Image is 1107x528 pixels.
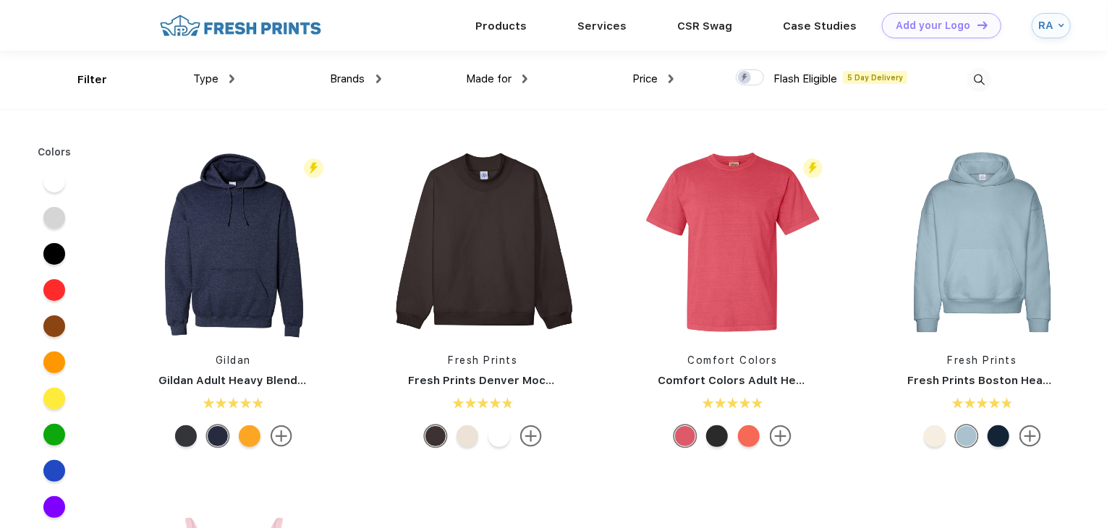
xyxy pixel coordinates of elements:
div: Ht Sprt Drk Navy [207,425,229,447]
a: Fresh Prints [948,354,1017,366]
div: Dark Chocolate [425,425,446,447]
img: dropdown.png [376,74,381,83]
img: more.svg [520,425,542,447]
a: Gildan [216,354,251,366]
div: Add your Logo [896,20,970,32]
div: Buttermilk [924,425,946,447]
div: White [488,425,510,447]
div: Buttermilk [457,425,478,447]
img: more.svg [770,425,792,447]
img: func=resize&h=266 [637,146,829,338]
a: Fresh Prints [449,354,518,366]
span: Made for [466,72,512,85]
span: Type [193,72,219,85]
img: fo%20logo%202.webp [156,13,326,38]
a: Fresh Prints Denver Mock Neck Heavyweight Sweatshirt [409,374,723,387]
div: Navy [988,425,1009,447]
img: func=resize&h=266 [387,146,580,338]
img: flash_active_toggle.svg [304,158,323,178]
img: more.svg [271,425,292,447]
span: 5 Day Delivery [843,71,907,84]
img: dropdown.png [522,74,527,83]
div: Filter [77,72,107,88]
span: Brands [331,72,365,85]
img: dropdown.png [669,74,674,83]
img: arrow_down_blue.svg [1059,22,1064,28]
img: more.svg [1019,425,1041,447]
img: dropdown.png [229,74,234,83]
div: Bright Salmon [738,425,760,447]
div: Colors [27,145,82,160]
img: func=resize&h=266 [137,146,330,338]
span: Price [632,72,658,85]
a: Gildan Adult Heavy Blend 8 Oz. 50/50 Hooded Sweatshirt [159,374,475,387]
img: DT [977,21,988,29]
div: Watermelon [674,425,696,447]
img: func=resize&h=266 [886,146,1079,338]
a: Comfort Colors Adult Heavyweight T-Shirt [658,374,895,387]
div: RA [1039,20,1055,32]
div: Dark Heather [175,425,197,447]
img: flash_active_toggle.svg [803,158,823,178]
img: desktop_search.svg [967,68,991,92]
a: Products [475,20,527,33]
span: Flash Eligible [773,72,837,85]
div: Slate Blue [956,425,977,447]
div: Gold [239,425,260,447]
a: Comfort Colors [688,354,778,366]
div: Pepper [706,425,728,447]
